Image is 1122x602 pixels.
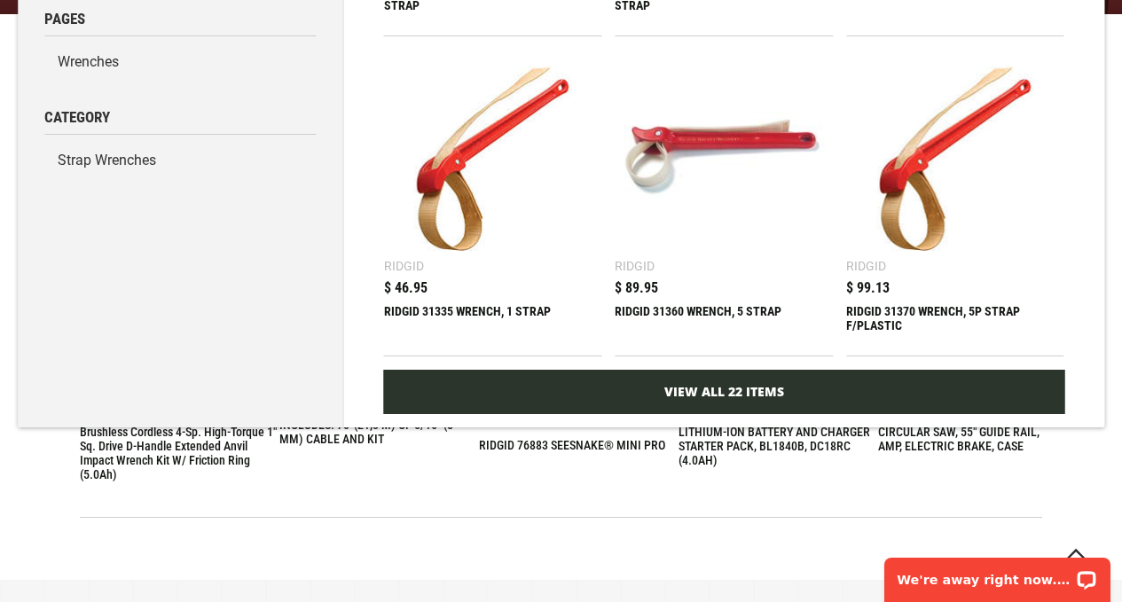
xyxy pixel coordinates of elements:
span: Category [44,110,110,125]
div: RIDGID 31360 WRENCH, 5 STRAP [615,304,833,347]
span: $ 89.95 [615,281,658,295]
a: MAKITA SP6000J1 6-1/2" PLUNGE CIRCULAR SAW, 55" GUIDE RAIL, 12 AMP, ELECTRIC BRAKE, CASE [878,410,1078,453]
img: RIDGID 31335 WRENCH, 1 STRAP [393,59,593,259]
a: MAKITA BL1840BDC1 18V LXT® LITHIUM-ION BATTERY AND CHARGER STARTER PACK, BL1840B, DC18RC (4.0AH) [679,410,878,467]
span: $ 46.95 [384,281,428,295]
a: RIDGID 31370 WRENCH, 5P STRAP F/PLASTIC Ridgid $ 99.13 RIDGID 31370 WRENCH, 5P STRAP F/PLASTIC [846,50,1064,356]
a: Makita GWT10T 40V max XGT® Brushless Cordless 4‑Sp. High‑Torque 1" Sq. Drive D‑Handle Extended An... [80,410,279,481]
div: Ridgid [384,260,424,272]
a: RIDGID 31360 WRENCH, 5 STRAP Ridgid $ 89.95 RIDGID 31360 WRENCH, 5 STRAP [615,50,833,356]
div: Featured [13,98,1109,127]
a: Strap Wrenches [44,144,317,177]
div: Ridgid [846,260,886,272]
span: $ 99.13 [846,281,890,295]
a: RIDGID 76883 SEESNAKE® MINI PRO [479,438,665,452]
img: RIDGID 31370 WRENCH, 5P STRAP F/PLASTIC [855,59,1055,259]
a: Wrenches [44,45,317,79]
div: SAME DAY SHIPPING [13,81,1109,91]
span: Rated 5.0 out of 5 stars 1 reviews [479,410,679,427]
div: RIDGID 31370 WRENCH, 5P STRAP F/PLASTIC [846,304,1064,347]
a: View All 22 Items [384,370,1065,414]
span: Pages [44,12,85,27]
a: RIDGID 31335 WRENCH, 1 STRAP Ridgid $ 46.95 RIDGID 31335 WRENCH, 1 STRAP [384,50,602,356]
div: Ridgid [615,260,655,272]
div: RIDGID 31335 WRENCH, 1 STRAP [384,304,602,347]
img: RIDGID 31360 WRENCH, 5 STRAP [624,59,824,259]
iframe: LiveChat chat widget [873,546,1122,602]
